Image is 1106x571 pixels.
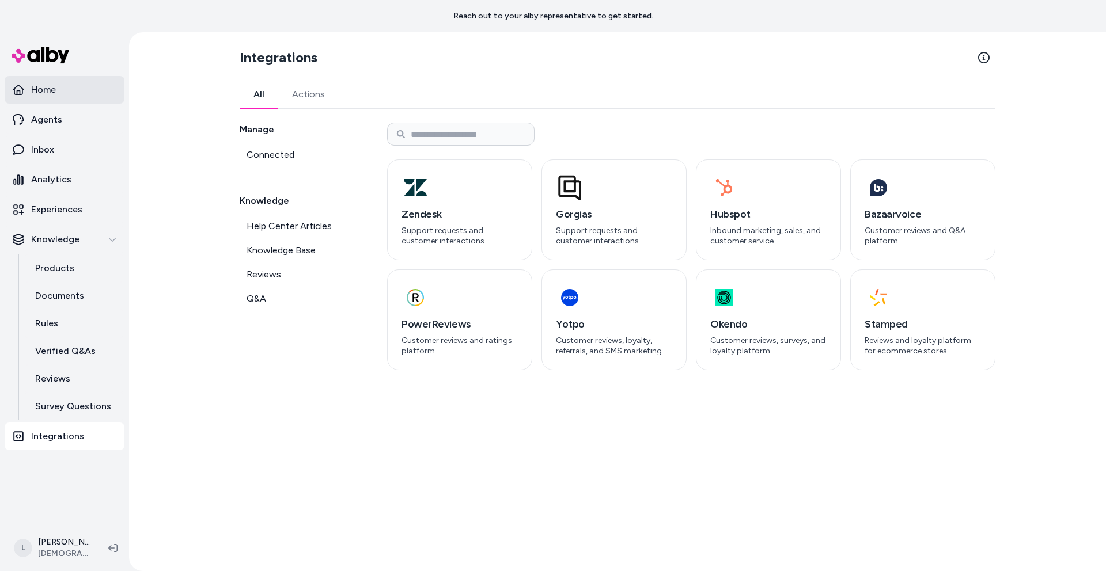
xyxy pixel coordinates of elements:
a: Inbox [5,136,124,163]
button: HubspotInbound marketing, sales, and customer service. [696,159,841,260]
p: Customer reviews and ratings platform [402,336,518,356]
p: Products [35,261,74,275]
a: Agents [5,106,124,134]
button: GorgiasSupport requests and customer interactions [541,159,687,260]
a: Verified Q&As [24,337,124,365]
p: Customer reviews, surveys, and loyalty platform [710,336,827,356]
span: Q&A [247,292,266,306]
span: Connected [247,148,294,162]
button: OkendoCustomer reviews, surveys, and loyalty platform [696,269,841,370]
p: Survey Questions [35,399,111,413]
a: Integrations [5,422,124,450]
a: Rules [24,310,124,337]
button: All [240,81,278,108]
a: Q&A [240,287,359,310]
h3: Hubspot [710,206,827,222]
p: Reach out to your alby representative to get started. [453,10,653,22]
h3: Bazaarvoice [865,206,981,222]
p: Rules [35,317,58,330]
a: Experiences [5,196,124,223]
span: [DEMOGRAPHIC_DATA] [38,548,90,559]
button: Actions [278,81,339,108]
p: Experiences [31,203,82,216]
p: Knowledge [31,233,79,246]
p: Support requests and customer interactions [402,226,518,246]
p: Documents [35,289,84,303]
h3: PowerReviews [402,316,518,332]
a: Analytics [5,166,124,193]
h2: Knowledge [240,194,359,208]
p: Inbound marketing, sales, and customer service. [710,226,827,246]
a: Documents [24,282,124,310]
p: Inbox [31,143,54,157]
span: Knowledge Base [247,243,316,257]
span: Help Center Articles [247,219,332,233]
button: PowerReviewsCustomer reviews and ratings platform [387,269,532,370]
p: Reviews and loyalty platform for ecommerce stores [865,336,981,356]
p: Agents [31,113,62,127]
a: Reviews [240,263,359,286]
a: Help Center Articles [240,215,359,238]
img: alby Logo [12,47,69,63]
button: ZendeskSupport requests and customer interactions [387,159,532,260]
a: Connected [240,143,359,166]
p: [PERSON_NAME] [38,536,90,548]
span: Reviews [247,268,281,281]
a: Survey Questions [24,393,124,420]
h3: Okendo [710,316,827,332]
h3: Stamped [865,316,981,332]
a: Home [5,76,124,104]
span: L [14,539,32,557]
button: L[PERSON_NAME][DEMOGRAPHIC_DATA] [7,530,99,566]
h2: Integrations [240,48,317,67]
p: Home [31,83,56,97]
button: BazaarvoiceCustomer reviews and Q&A platform [850,159,995,260]
p: Reviews [35,372,70,386]
h3: Yotpo [556,316,672,332]
button: StampedReviews and loyalty platform for ecommerce stores [850,269,995,370]
p: Integrations [31,429,84,443]
a: Knowledge Base [240,239,359,262]
p: Verified Q&As [35,344,96,358]
p: Customer reviews, loyalty, referrals, and SMS marketing [556,336,672,356]
button: YotpoCustomer reviews, loyalty, referrals, and SMS marketing [541,269,687,370]
button: Knowledge [5,226,124,253]
a: Reviews [24,365,124,393]
a: Products [24,254,124,282]
h2: Manage [240,123,359,136]
h3: Gorgias [556,206,672,222]
p: Support requests and customer interactions [556,226,672,246]
p: Customer reviews and Q&A platform [865,226,981,246]
h3: Zendesk [402,206,518,222]
p: Analytics [31,173,71,186]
